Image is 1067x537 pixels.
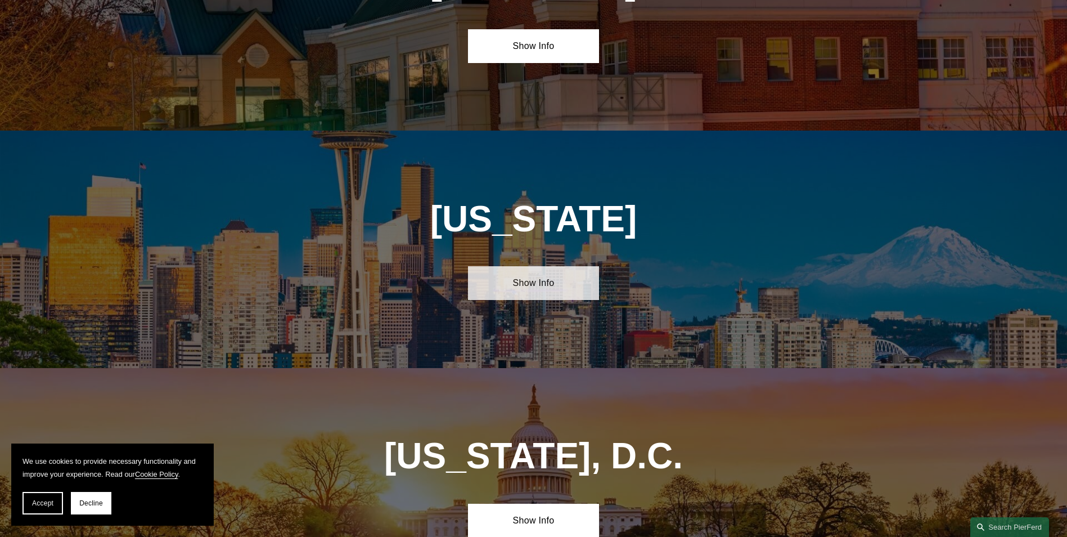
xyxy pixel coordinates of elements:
p: We use cookies to provide necessary functionality and improve your experience. Read our . [22,455,202,481]
a: Show Info [468,266,599,300]
span: Accept [32,499,53,507]
a: Show Info [468,29,599,63]
button: Accept [22,492,63,514]
h1: [US_STATE], D.C. [337,436,731,477]
a: Cookie Policy [135,470,178,478]
section: Cookie banner [11,444,214,526]
button: Decline [71,492,111,514]
span: Decline [79,499,103,507]
a: Search this site [970,517,1049,537]
h1: [US_STATE] [402,199,665,240]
